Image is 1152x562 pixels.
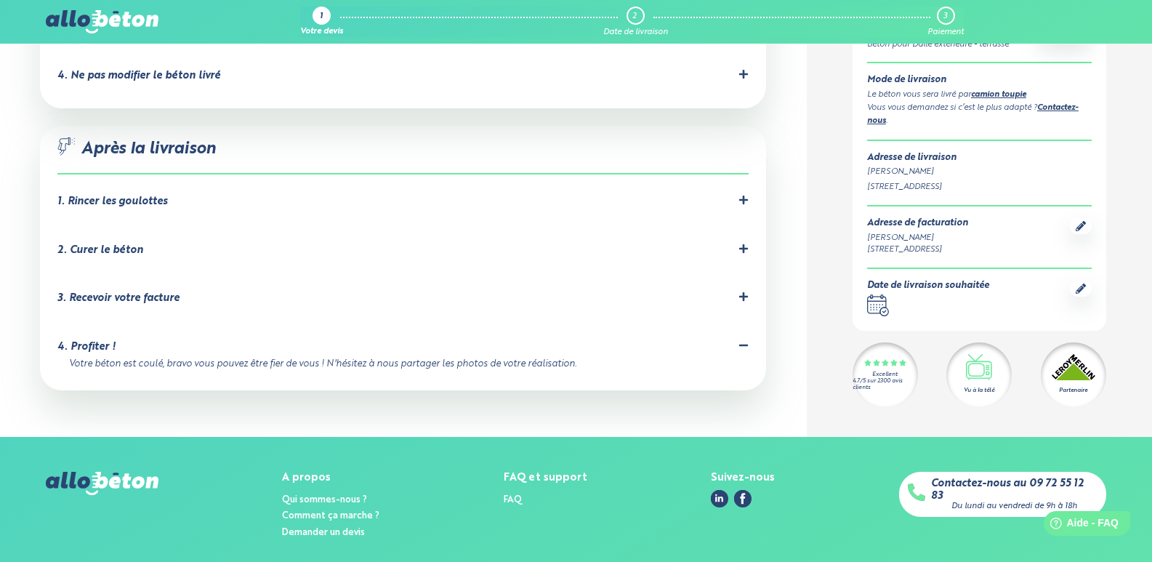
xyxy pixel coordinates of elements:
[867,39,1009,51] div: Béton pour Dalle extérieure - terrasse
[320,12,323,22] div: 1
[711,472,775,484] div: Suivez-nous
[57,137,749,174] div: Après la livraison
[943,12,947,21] div: 3
[282,511,379,521] a: Comment ça marche ?
[632,12,637,21] div: 2
[300,28,343,37] div: Votre devis
[867,232,968,244] div: [PERSON_NAME]
[1023,505,1136,546] iframe: Help widget launcher
[867,244,968,257] div: [STREET_ADDRESS]
[282,528,365,537] a: Demander un devis
[867,89,1092,102] div: Le béton vous sera livré par
[603,7,668,37] a: 2 Date de livraison
[46,472,158,495] img: allobéton
[867,76,1092,87] div: Mode de livraison
[57,196,167,208] div: 1. Rincer les goulottes
[300,7,343,37] a: 1 Votre devis
[867,218,968,229] div: Adresse de facturation
[867,281,989,292] div: Date de livraison souhaitée
[504,472,587,484] div: FAQ et support
[282,472,379,484] div: A propos
[57,341,116,353] div: 4. Profiter !
[931,478,1097,502] a: Contactez-nous au 09 72 55 12 83
[971,91,1026,99] a: camion toupie
[927,28,964,37] div: Paiement
[603,28,668,37] div: Date de livraison
[853,379,918,392] div: 4.7/5 sur 2300 avis clients
[951,502,1077,511] div: Du lundi au vendredi de 9h à 18h
[57,244,143,257] div: 2. Curer le béton
[282,495,367,505] a: Qui sommes-nous ?
[867,102,1092,128] div: Vous vous demandez si c’est le plus adapté ? .
[927,7,964,37] a: 3 Paiement
[69,359,731,370] div: Votre béton est coulé, bravo vous pouvez être fier de vous ! N'hésitez à nous partager les photos...
[867,153,1092,164] div: Adresse de livraison
[504,495,522,505] a: FAQ
[57,292,180,305] div: 3. Recevoir votre facture
[867,166,1092,179] div: [PERSON_NAME]
[872,372,898,378] div: Excellent
[1059,386,1087,395] div: Partenaire
[867,181,1092,193] div: [STREET_ADDRESS]
[964,386,994,395] div: Vu à la télé
[46,10,158,33] img: allobéton
[57,70,220,82] div: 4. Ne pas modifier le béton livré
